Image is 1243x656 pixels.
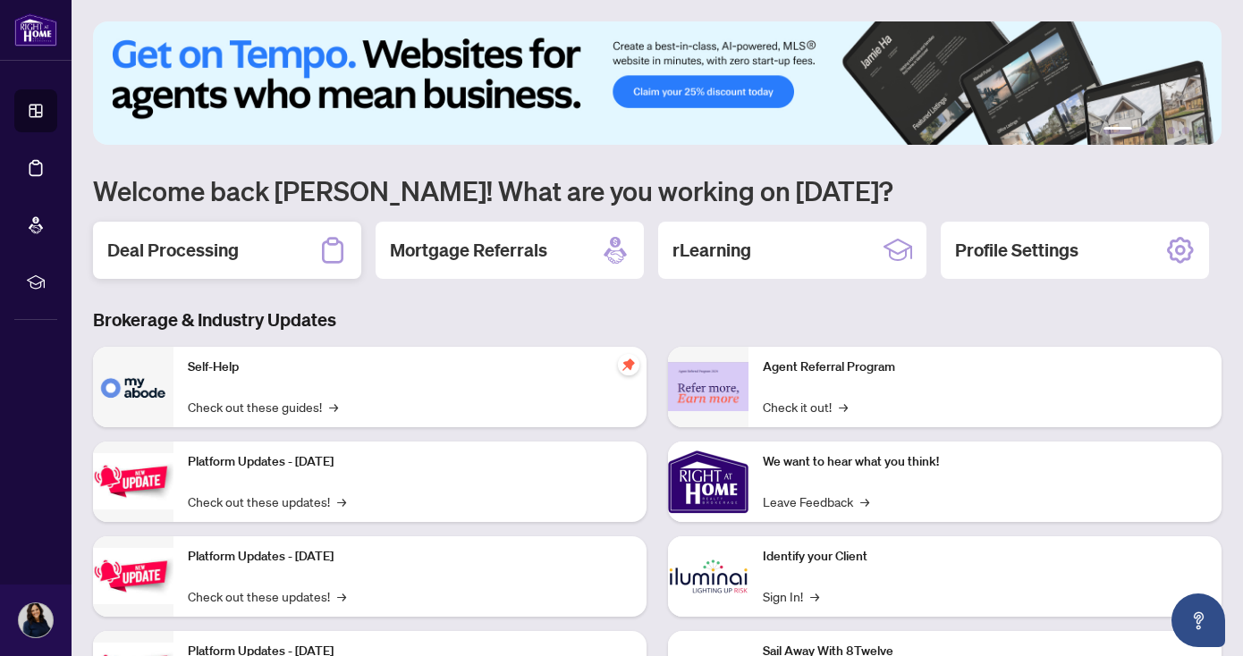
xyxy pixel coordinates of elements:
[93,21,1222,145] img: Slide 0
[93,173,1222,207] h1: Welcome back [PERSON_NAME]! What are you working on [DATE]?
[763,586,819,606] a: Sign In!→
[860,492,869,511] span: →
[19,603,53,637] img: Profile Icon
[1103,127,1132,134] button: 1
[1139,127,1146,134] button: 2
[763,397,848,416] a: Check it out!→
[93,548,173,604] img: Platform Updates - July 8, 2025
[1168,127,1175,134] button: 4
[337,586,346,606] span: →
[810,586,819,606] span: →
[188,547,632,567] p: Platform Updates - [DATE]
[188,397,338,416] a: Check out these guides!→
[14,13,57,46] img: logo
[337,492,346,511] span: →
[668,442,748,522] img: We want to hear what you think!
[188,586,346,606] a: Check out these updates!→
[955,238,1078,263] h2: Profile Settings
[93,307,1222,332] h3: Brokerage & Industry Updates
[839,397,848,416] span: →
[188,492,346,511] a: Check out these updates!→
[329,397,338,416] span: →
[668,536,748,617] img: Identify your Client
[618,354,639,375] span: pushpin
[668,362,748,411] img: Agent Referral Program
[1196,127,1204,134] button: 6
[763,547,1207,567] p: Identify your Client
[93,347,173,427] img: Self-Help
[1154,127,1161,134] button: 3
[93,453,173,509] img: Platform Updates - July 21, 2025
[390,238,547,263] h2: Mortgage Referrals
[1182,127,1189,134] button: 5
[188,452,632,472] p: Platform Updates - [DATE]
[763,357,1207,377] p: Agent Referral Program
[763,492,869,511] a: Leave Feedback→
[672,238,751,263] h2: rLearning
[763,452,1207,472] p: We want to hear what you think!
[1171,593,1225,647] button: Open asap
[107,238,239,263] h2: Deal Processing
[188,357,632,377] p: Self-Help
